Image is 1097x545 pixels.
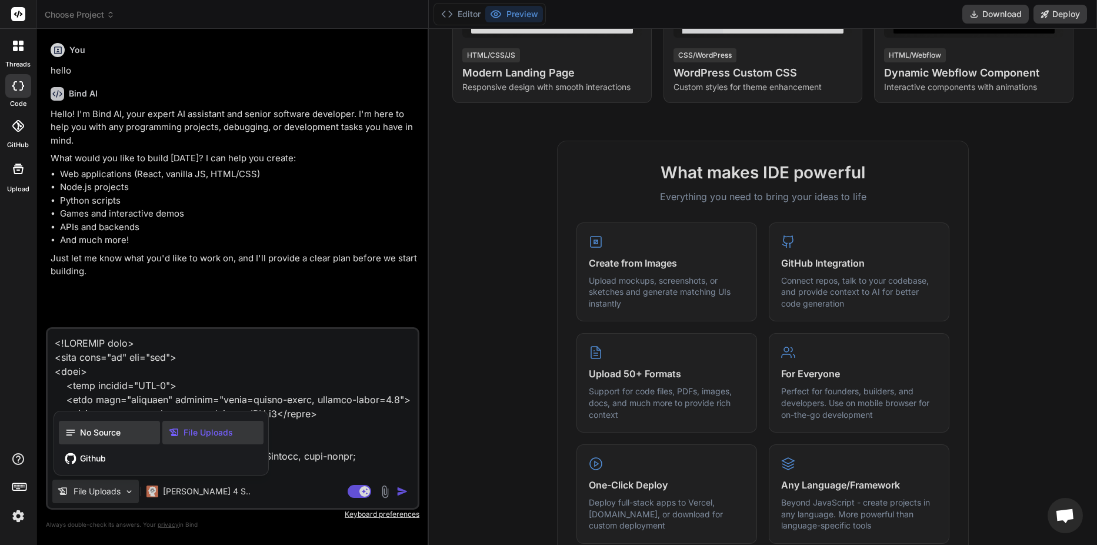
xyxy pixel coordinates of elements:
[7,184,29,194] label: Upload
[5,59,31,69] label: threads
[184,427,233,438] span: File Uploads
[8,506,28,526] img: settings
[7,140,29,150] label: GitHub
[10,99,26,109] label: code
[80,453,106,464] span: Github
[1048,498,1083,533] a: Open chat
[80,427,121,438] span: No Source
